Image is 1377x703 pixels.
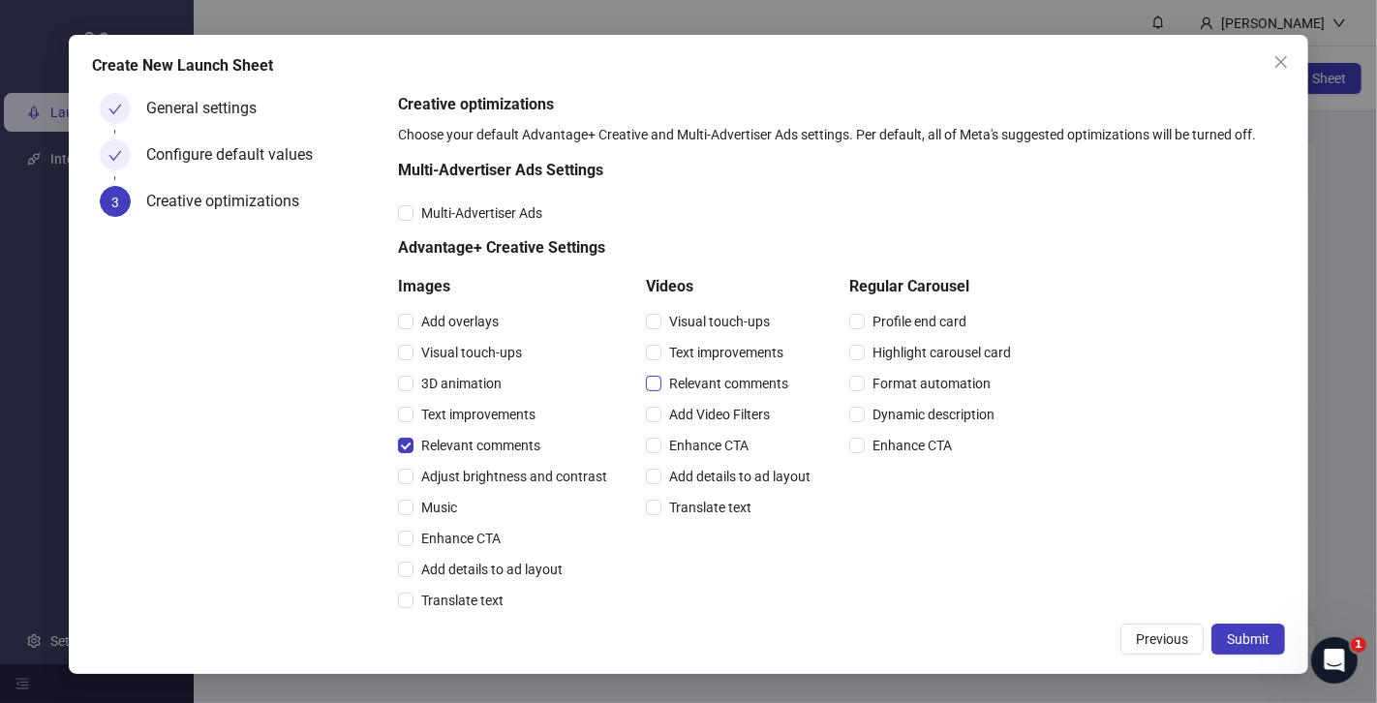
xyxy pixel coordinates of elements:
span: Add details to ad layout [661,466,818,487]
span: Dynamic description [865,404,1002,425]
span: Relevant comments [413,435,548,456]
h5: Multi-Advertiser Ads Settings [398,159,1019,182]
button: Submit [1211,624,1285,655]
h5: Regular Carousel [849,275,1019,298]
h5: Advantage+ Creative Settings [398,236,1019,260]
span: Previous [1136,631,1188,647]
span: Highlight carousel card [865,342,1019,363]
span: 1 [1351,637,1366,653]
span: Translate text [413,590,511,611]
span: Enhance CTA [661,435,756,456]
span: Adjust brightness and contrast [413,466,615,487]
div: Create New Launch Sheet [92,54,1285,77]
span: Format automation [865,373,998,394]
span: check [108,149,122,163]
span: Text improvements [413,404,543,425]
span: close [1273,54,1289,70]
span: Text improvements [661,342,791,363]
span: Submit [1227,631,1270,647]
button: Close [1266,46,1297,77]
span: Visual touch-ups [661,311,778,332]
span: Visual touch-ups [413,342,530,363]
div: Choose your default Advantage+ Creative and Multi-Advertiser Ads settings. Per default, all of Me... [398,124,1277,145]
div: General settings [146,93,272,124]
span: Multi-Advertiser Ads [413,202,550,224]
button: Previous [1120,624,1204,655]
span: Relevant comments [661,373,796,394]
span: Add overlays [413,311,506,332]
div: Configure default values [146,139,328,170]
h5: Creative optimizations [398,93,1277,116]
span: Enhance CTA [865,435,960,456]
span: Profile end card [865,311,974,332]
span: Enhance CTA [413,528,508,549]
span: 3D animation [413,373,509,394]
iframe: Intercom live chat [1311,637,1358,684]
span: Add Video Filters [661,404,778,425]
div: Creative optimizations [146,186,315,217]
span: check [108,103,122,116]
h5: Videos [646,275,818,298]
span: 3 [111,195,119,210]
h5: Images [398,275,615,298]
span: Add details to ad layout [413,559,570,580]
span: Music [413,497,465,518]
span: Translate text [661,497,759,518]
